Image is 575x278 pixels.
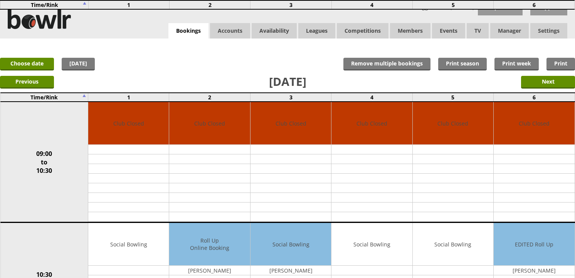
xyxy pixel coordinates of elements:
[412,93,493,102] td: 5
[0,93,88,102] td: Time/Rink
[331,93,412,102] td: 4
[494,102,574,145] td: Club Closed
[413,102,493,145] td: Club Closed
[343,58,430,70] input: Remove multiple bookings
[0,102,88,223] td: 09:00 to 10:30
[494,0,575,9] td: 6
[169,266,250,275] td: [PERSON_NAME]
[494,223,574,266] td: EDITED Roll Up
[331,0,412,9] td: 4
[88,102,169,145] td: Club Closed
[252,23,297,39] a: Availability
[251,266,331,275] td: [PERSON_NAME]
[413,223,493,266] td: Social Bowling
[390,23,430,39] span: Members
[494,93,575,102] td: 6
[170,0,251,9] td: 2
[494,266,574,275] td: [PERSON_NAME]
[490,23,529,39] span: Manager
[250,93,331,102] td: 3
[88,93,169,102] td: 1
[494,58,539,70] a: Print week
[169,223,250,266] td: Roll Up Online Booking
[331,223,412,266] td: Social Bowling
[546,58,575,70] a: Print
[168,23,208,39] a: Bookings
[251,102,331,145] td: Club Closed
[169,102,250,145] td: Club Closed
[251,0,331,9] td: 3
[438,58,487,70] a: Print season
[298,23,335,39] a: Leagues
[0,0,88,9] td: Time/Rink
[432,23,465,39] a: Events
[337,23,388,39] a: Competitions
[62,58,95,70] a: [DATE]
[88,223,169,266] td: Social Bowling
[412,0,493,9] td: 5
[331,102,412,145] td: Club Closed
[467,23,489,39] span: TV
[88,0,169,9] td: 1
[169,93,250,102] td: 2
[251,223,331,266] td: Social Bowling
[530,23,567,39] span: Settings
[210,23,250,39] span: Accounts
[521,76,575,89] input: Next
